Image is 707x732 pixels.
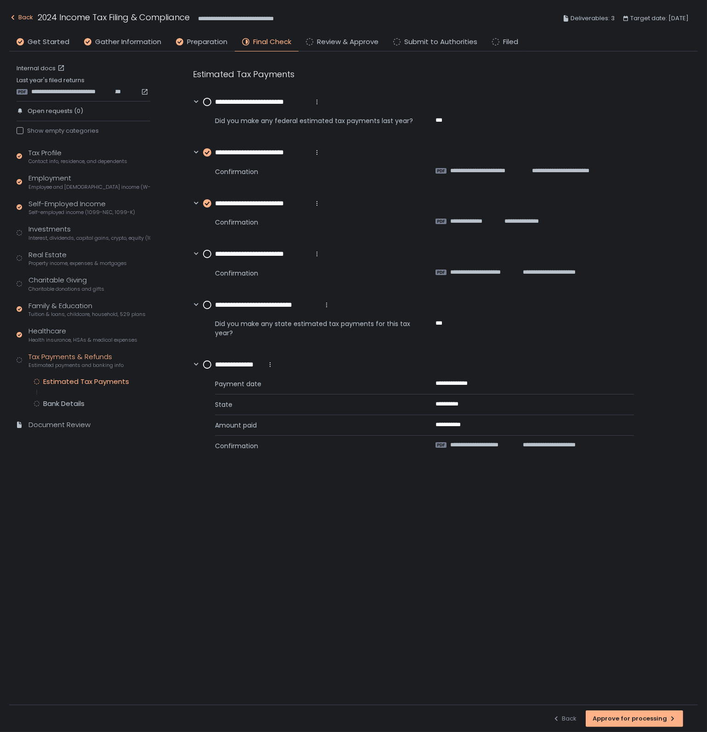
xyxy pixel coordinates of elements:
[215,319,413,338] span: Did you make any state estimated tax payments for this tax year?
[215,421,413,430] span: Amount paid
[28,337,137,343] span: Health insurance, HSAs & medical expenses
[17,76,150,96] div: Last year's filed returns
[28,184,150,191] span: Employee and [DEMOGRAPHIC_DATA] income (W-2s)
[17,64,67,73] a: Internal docs
[586,710,683,727] button: Approve for processing
[193,68,634,80] div: Estimated Tax Payments
[317,37,379,47] span: Review & Approve
[28,173,150,191] div: Employment
[43,399,85,408] div: Bank Details
[253,37,291,47] span: Final Check
[28,148,127,165] div: Tax Profile
[215,167,413,176] span: Confirmation
[215,379,413,389] span: Payment date
[9,12,33,23] div: Back
[28,107,83,115] span: Open requests (0)
[28,224,150,242] div: Investments
[404,37,477,47] span: Submit to Authorities
[28,37,69,47] span: Get Started
[215,400,413,409] span: State
[28,260,127,267] span: Property income, expenses & mortgages
[630,13,689,24] span: Target date: [DATE]
[187,37,227,47] span: Preparation
[593,715,676,723] div: Approve for processing
[28,250,127,267] div: Real Estate
[28,301,146,318] div: Family & Education
[215,116,413,125] span: Did you make any federal estimated tax payments last year?
[28,286,104,293] span: Charitable donations and gifts
[95,37,161,47] span: Gather Information
[28,209,135,216] span: Self-employed income (1099-NEC, 1099-K)
[43,377,129,386] div: Estimated Tax Payments
[28,326,137,343] div: Healthcare
[28,158,127,165] span: Contact info, residence, and dependents
[28,199,135,216] div: Self-Employed Income
[28,352,124,369] div: Tax Payments & Refunds
[9,11,33,26] button: Back
[553,715,577,723] div: Back
[571,13,615,24] span: Deliverables: 3
[28,311,146,318] span: Tuition & loans, childcare, household, 529 plans
[38,11,190,23] h1: 2024 Income Tax Filing & Compliance
[215,218,413,227] span: Confirmation
[28,235,150,242] span: Interest, dividends, capital gains, crypto, equity (1099s, K-1s)
[215,441,413,450] span: Confirmation
[503,37,518,47] span: Filed
[28,275,104,293] div: Charitable Giving
[553,710,577,727] button: Back
[28,420,90,430] div: Document Review
[215,269,413,278] span: Confirmation
[28,362,124,369] span: Estimated payments and banking info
